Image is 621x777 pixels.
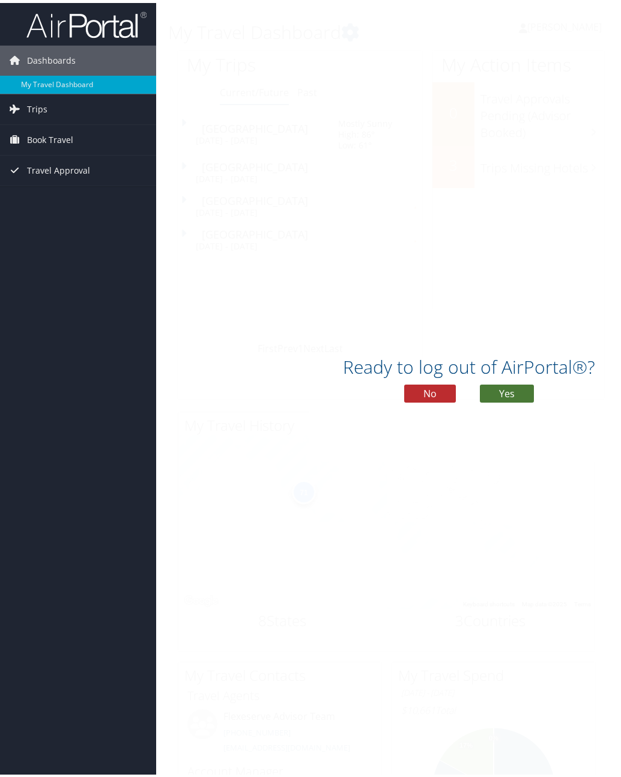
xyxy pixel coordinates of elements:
span: Dashboards [27,43,76,73]
button: Yes [480,382,534,400]
span: Trips [27,91,47,121]
button: No [404,382,456,400]
span: Travel Approval [27,153,90,183]
img: airportal-logo.png [26,8,147,36]
span: Book Travel [27,122,73,152]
